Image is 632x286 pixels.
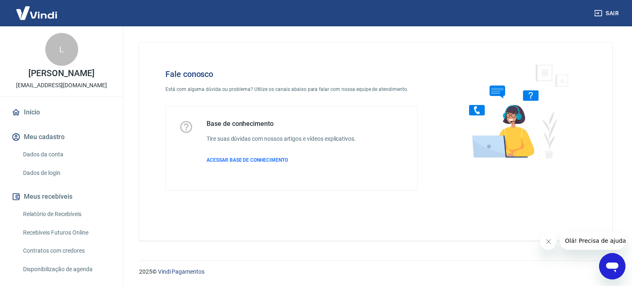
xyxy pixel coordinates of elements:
button: Meu cadastro [10,128,113,146]
h6: Tire suas dúvidas com nossos artigos e vídeos explicativos. [207,135,356,143]
img: Vindi [10,0,63,26]
iframe: Fechar mensagem [540,233,557,250]
p: Está com alguma dúvida ou problema? Utilize os canais abaixo para falar com nossa equipe de atend... [165,86,418,93]
h4: Fale conosco [165,69,418,79]
a: Recebíveis Futuros Online [20,224,113,241]
p: [EMAIL_ADDRESS][DOMAIN_NAME] [16,81,107,90]
a: Dados de login [20,165,113,181]
button: Sair [592,6,622,21]
a: Vindi Pagamentos [158,268,204,275]
a: Contratos com credores [20,242,113,259]
p: 2025 © [139,267,612,276]
a: Dados da conta [20,146,113,163]
a: Relatório de Recebíveis [20,206,113,223]
h5: Base de conhecimento [207,120,356,128]
span: Olá! Precisa de ajuda? [5,6,69,12]
a: ACESSAR BASE DE CONHECIMENTO [207,156,356,164]
a: Início [10,103,113,121]
a: Disponibilização de agenda [20,261,113,278]
iframe: Mensagem da empresa [560,232,625,250]
img: Fale conosco [453,56,578,166]
button: Meus recebíveis [10,188,113,206]
iframe: Botão para abrir a janela de mensagens [599,253,625,279]
p: [PERSON_NAME] [28,69,94,78]
span: ACESSAR BASE DE CONHECIMENTO [207,157,288,163]
div: L [45,33,78,66]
